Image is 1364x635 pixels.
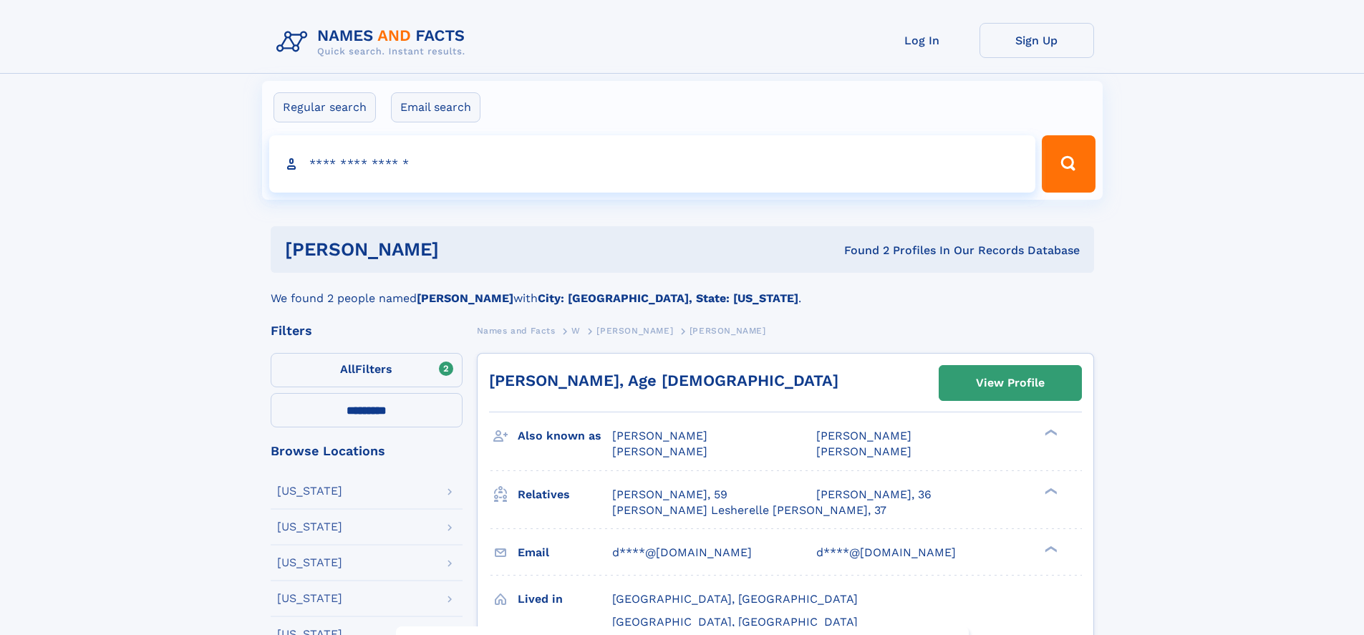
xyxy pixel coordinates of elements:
div: [US_STATE] [277,593,342,604]
span: [PERSON_NAME] [596,326,673,336]
a: [PERSON_NAME], Age [DEMOGRAPHIC_DATA] [489,372,838,389]
div: Found 2 Profiles In Our Records Database [642,243,1080,258]
a: Names and Facts [477,321,556,339]
div: [US_STATE] [277,521,342,533]
h3: Lived in [518,587,612,611]
a: W [571,321,581,339]
input: search input [269,135,1036,193]
span: [GEOGRAPHIC_DATA], [GEOGRAPHIC_DATA] [612,592,858,606]
a: [PERSON_NAME] Lesherelle [PERSON_NAME], 37 [612,503,886,518]
div: ❯ [1041,544,1058,553]
h3: Email [518,541,612,565]
span: [GEOGRAPHIC_DATA], [GEOGRAPHIC_DATA] [612,615,858,629]
div: ❯ [1041,428,1058,437]
div: [US_STATE] [277,485,342,497]
a: View Profile [939,366,1081,400]
span: [PERSON_NAME] [612,429,707,442]
div: ❯ [1041,486,1058,495]
div: Filters [271,324,463,337]
label: Email search [391,92,480,122]
label: Regular search [274,92,376,122]
span: All [340,362,355,376]
button: Search Button [1042,135,1095,193]
span: [PERSON_NAME] [612,445,707,458]
b: City: [GEOGRAPHIC_DATA], State: [US_STATE] [538,291,798,305]
img: Logo Names and Facts [271,23,477,62]
div: View Profile [976,367,1045,399]
a: [PERSON_NAME] [596,321,673,339]
a: Log In [865,23,980,58]
a: [PERSON_NAME], 59 [612,487,727,503]
h3: Also known as [518,424,612,448]
span: [PERSON_NAME] [816,445,911,458]
b: [PERSON_NAME] [417,291,513,305]
a: Sign Up [980,23,1094,58]
a: [PERSON_NAME], 36 [816,487,932,503]
span: W [571,326,581,336]
span: [PERSON_NAME] [690,326,766,336]
h3: Relatives [518,483,612,507]
div: Browse Locations [271,445,463,457]
span: [PERSON_NAME] [816,429,911,442]
div: We found 2 people named with . [271,273,1094,307]
h1: [PERSON_NAME] [285,241,642,258]
label: Filters [271,353,463,387]
div: [US_STATE] [277,557,342,568]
